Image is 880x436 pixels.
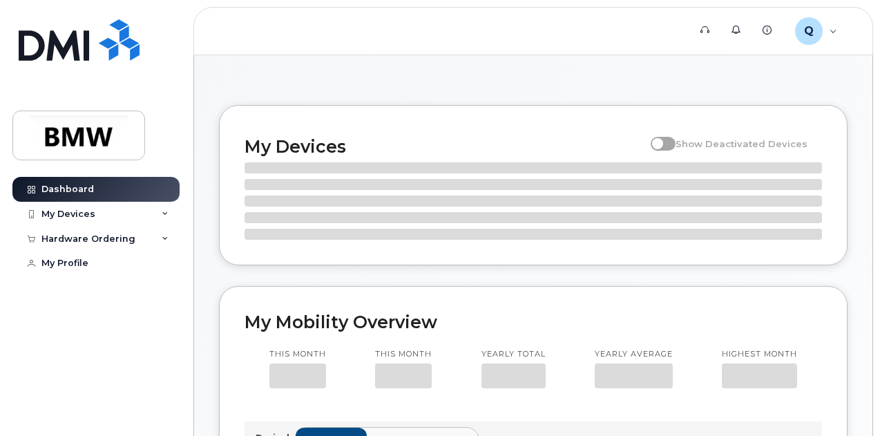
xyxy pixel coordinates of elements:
[245,136,644,157] h2: My Devices
[481,349,546,360] p: Yearly total
[722,349,797,360] p: Highest month
[245,312,822,332] h2: My Mobility Overview
[269,349,326,360] p: This month
[651,131,662,142] input: Show Deactivated Devices
[676,138,807,149] span: Show Deactivated Devices
[375,349,432,360] p: This month
[595,349,673,360] p: Yearly average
